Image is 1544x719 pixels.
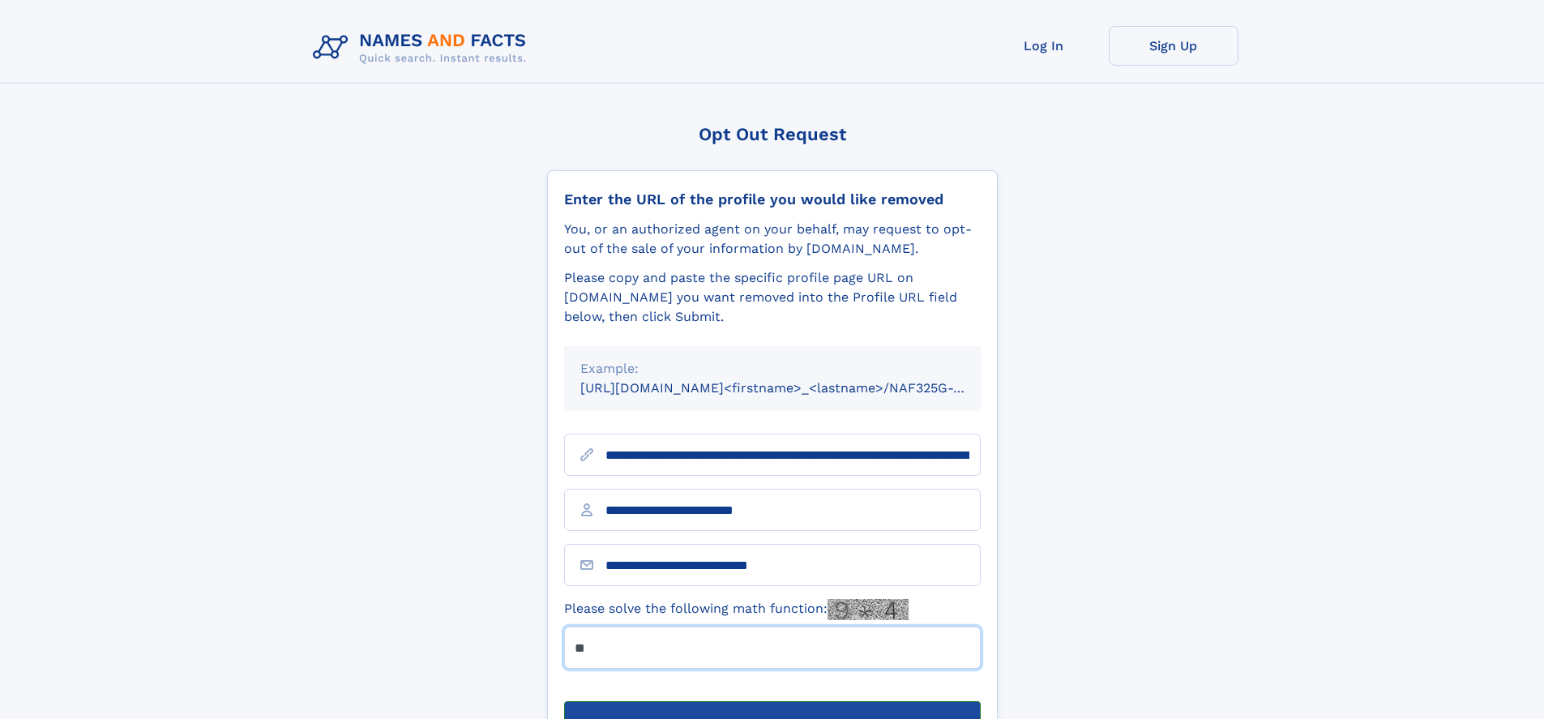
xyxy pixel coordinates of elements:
div: Enter the URL of the profile you would like removed [564,190,981,208]
small: [URL][DOMAIN_NAME]<firstname>_<lastname>/NAF325G-xxxxxxxx [580,380,1012,396]
div: You, or an authorized agent on your behalf, may request to opt-out of the sale of your informatio... [564,220,981,259]
a: Sign Up [1109,26,1238,66]
div: Please copy and paste the specific profile page URL on [DOMAIN_NAME] you want removed into the Pr... [564,268,981,327]
label: Please solve the following math function: [564,599,909,620]
a: Log In [979,26,1109,66]
div: Example: [580,359,964,379]
img: Logo Names and Facts [306,26,540,70]
div: Opt Out Request [547,124,998,144]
